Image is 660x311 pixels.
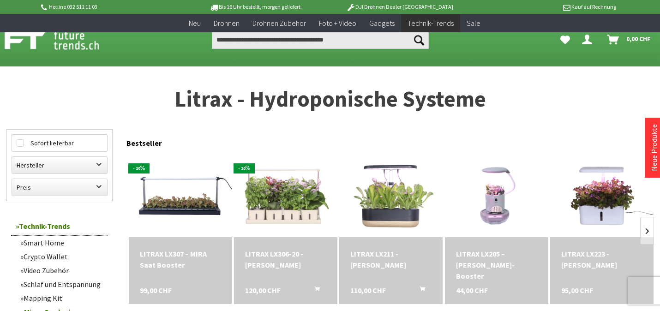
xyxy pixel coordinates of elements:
button: In den Warenkorb [408,285,431,297]
a: Neu [182,14,207,33]
a: Crypto Wallet [16,250,108,263]
button: Suchen [409,30,429,49]
a: Neue Produkte [649,124,659,171]
a: Technik-Trends [401,14,460,33]
span: Foto + Video [319,18,356,28]
a: Sale [460,14,487,33]
p: Bis 16 Uhr bestellt, morgen geliefert. [183,1,327,12]
span: Drohnen [214,18,240,28]
a: Drohnen [207,14,246,33]
a: LITRAX LX306-20 - [PERSON_NAME] 120,00 CHF In den Warenkorb [245,248,326,270]
label: Sofort lieferbar [12,135,107,151]
a: Smart Home [16,236,108,250]
p: DJI Drohnen Dealer [GEOGRAPHIC_DATA] [328,1,472,12]
span: 120,00 CHF [245,285,281,296]
a: Gadgets [363,14,401,33]
h1: Litrax - Hydroponische Systeme [6,88,654,111]
span: 95,00 CHF [561,285,593,296]
span: 110,00 CHF [350,285,386,296]
a: LITRAX LX211 - [PERSON_NAME] 110,00 CHF In den Warenkorb [350,248,432,270]
span: Drohnen Zubehör [252,18,306,28]
label: Hersteller [12,157,107,173]
div: Bestseller [126,129,654,152]
a: LITRAX LX205 – [PERSON_NAME]-Booster 44,00 CHF [456,248,537,281]
p: Hotline 032 511 11 03 [39,1,183,12]
p: Kauf auf Rechnung [472,1,616,12]
span: Sale [467,18,480,28]
a: Mapping Kit [16,291,108,305]
input: Produkt, Marke, Kategorie, EAN, Artikelnummer… [212,30,429,49]
span: 0,00 CHF [626,31,651,46]
span: 99,00 CHF [140,285,172,296]
a: Foto + Video [312,14,363,33]
img: LITRAX LX307 – MIRA Saat Booster [129,161,232,230]
div: LITRAX LX223 - [PERSON_NAME] [561,248,642,270]
a: Warenkorb [603,30,655,49]
a: Technik-Trends [11,217,108,236]
img: LITRAX LX205 – MAJA Blumen-Booster [445,161,548,230]
a: Dein Konto [578,30,600,49]
div: LITRAX LX205 – [PERSON_NAME]-Booster [456,248,537,281]
img: LITRAX LX223 - ALICE Bürogarten [550,161,654,230]
span: Gadgets [369,18,395,28]
a: Schlaf und Entspannung [16,277,108,291]
div: LITRAX LX306-20 - [PERSON_NAME] [245,248,326,270]
div: LITRAX LX211 - [PERSON_NAME] [350,248,432,270]
span: Neu [189,18,201,28]
div: LITRAX LX307 – MIRA Saat Booster [140,248,221,270]
a: Video Zubehör [16,263,108,277]
span: Technik-Trends [408,18,454,28]
a: LITRAX LX307 – MIRA Saat Booster 99,00 CHF [140,248,221,270]
span: 44,00 CHF [456,285,488,296]
label: Preis [12,179,107,196]
a: Meine Favoriten [556,30,575,49]
img: LITRAX LX306-20 - LOUIS Küchengarten [234,161,337,230]
img: LITRAX LX211 - LEON Kräutergarten [339,161,443,230]
a: LITRAX LX223 - [PERSON_NAME] 95,00 CHF [561,248,642,270]
a: Drohnen Zubehör [246,14,312,33]
button: In den Warenkorb [303,285,325,297]
img: Shop Futuretrends - zur Startseite wechseln [5,29,120,52]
